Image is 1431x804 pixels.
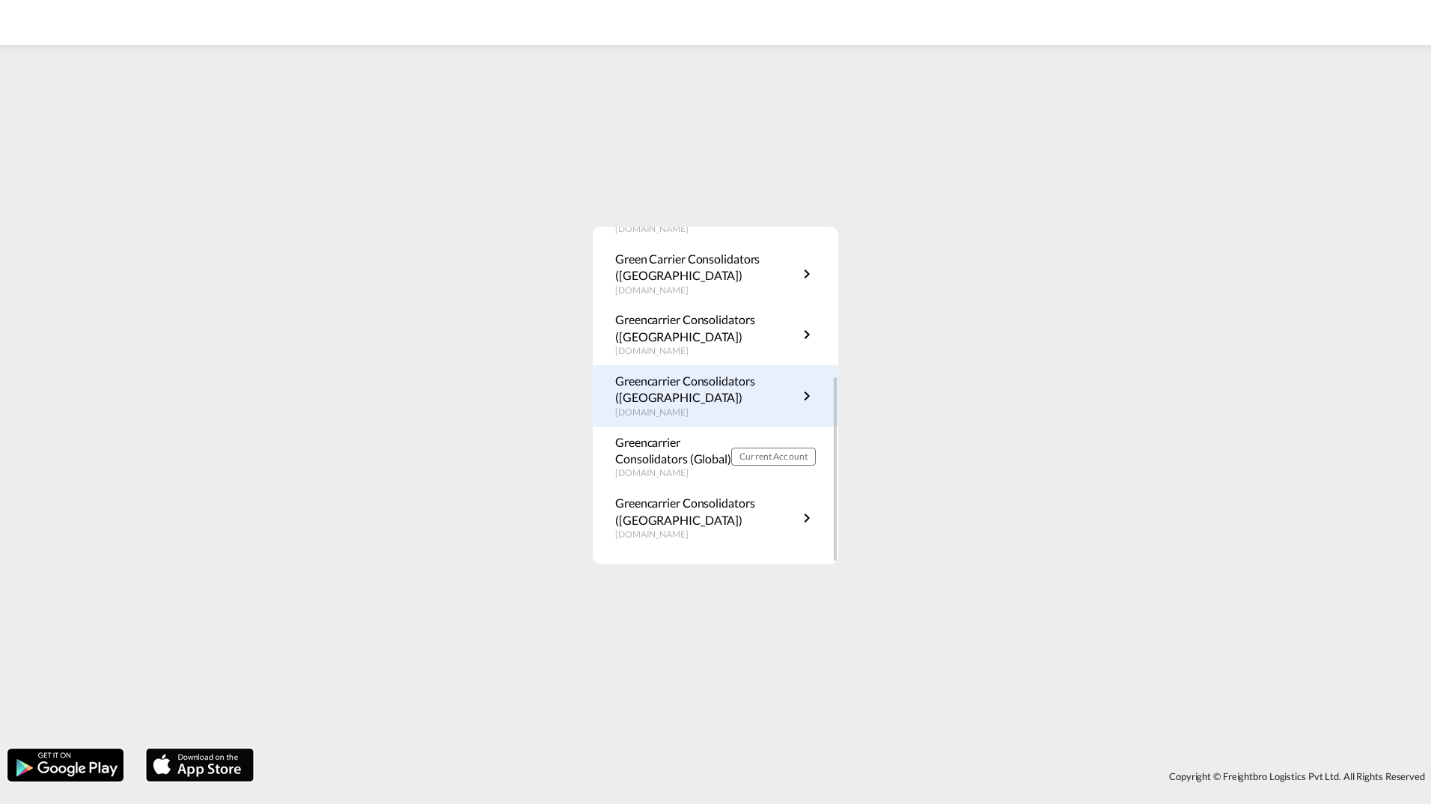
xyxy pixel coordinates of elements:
img: google.png [6,747,125,783]
p: [DOMAIN_NAME] [615,223,798,236]
a: Greencarrier Consolidators (Global)[DOMAIN_NAME] Current Account [615,434,816,481]
button: Current Account [731,448,816,466]
span: Current Account [739,451,808,462]
p: [DOMAIN_NAME] [615,284,798,297]
a: Greencarrier Consolidators ([GEOGRAPHIC_DATA])[DOMAIN_NAME] [615,373,816,419]
md-icon: icon-chevron-right [798,387,816,405]
p: Greencarrier Consolidators (Global) [615,434,731,468]
p: [DOMAIN_NAME] [615,529,798,541]
p: Greencarrier Consolidators ([GEOGRAPHIC_DATA]) [615,495,798,529]
a: Greencarrier Consolidators ([GEOGRAPHIC_DATA])[DOMAIN_NAME] [615,311,816,358]
p: [DOMAIN_NAME] [615,345,798,358]
md-icon: icon-chevron-right [798,326,816,344]
p: [DOMAIN_NAME] [615,467,731,480]
a: Greencarrier Consolidators ([GEOGRAPHIC_DATA])[DOMAIN_NAME] [615,495,816,541]
div: Copyright © Freightbro Logistics Pvt Ltd. All Rights Reserved [261,764,1431,789]
a: Green Carrier Consolidators ([GEOGRAPHIC_DATA])[DOMAIN_NAME] [615,251,816,297]
md-icon: icon-chevron-right [798,509,816,527]
p: Greencarrier Consolidators ([GEOGRAPHIC_DATA]) [615,373,798,406]
img: apple.png [144,747,255,783]
p: Greencarrier Consolidators ([GEOGRAPHIC_DATA]) [615,311,798,345]
md-icon: icon-chevron-right [798,265,816,283]
p: Green Carrier Consolidators ([GEOGRAPHIC_DATA]) [615,251,798,284]
p: [DOMAIN_NAME] [615,406,798,419]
